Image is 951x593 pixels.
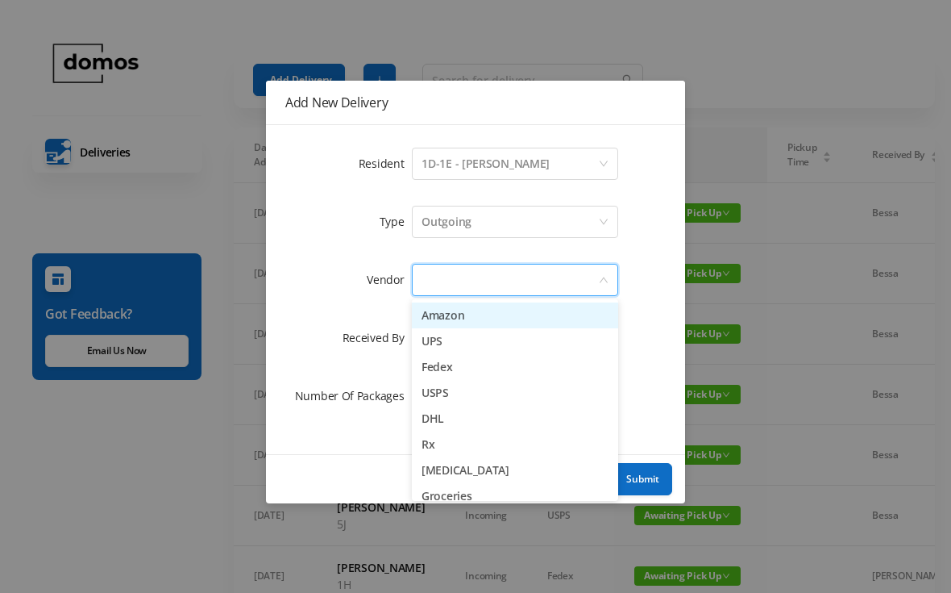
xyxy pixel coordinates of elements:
i: icon: down [599,159,608,170]
label: Type [380,214,413,229]
li: UPS [412,328,618,354]
li: Fedex [412,354,618,380]
label: Received By [343,330,413,345]
div: Outgoing [422,207,471,237]
i: icon: down [599,275,608,286]
i: icon: down [599,217,608,228]
li: Amazon [412,303,618,328]
label: Vendor [367,272,412,287]
li: Groceries [412,483,618,509]
label: Number Of Packages [295,388,413,403]
li: USPS [412,380,618,406]
div: Add New Delivery [285,94,666,111]
li: DHL [412,406,618,432]
div: 1D-1E - Chris Jedras [422,148,550,179]
label: Resident [359,156,413,171]
button: Submit [613,463,672,495]
li: [MEDICAL_DATA] [412,457,618,483]
li: Rx [412,432,618,457]
form: Add New Delivery [285,144,666,416]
